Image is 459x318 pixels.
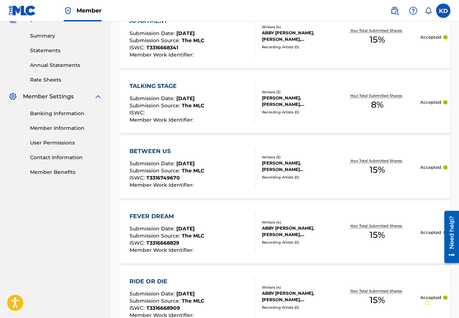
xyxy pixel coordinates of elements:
div: Notifications [425,7,432,14]
div: Recording Artists ( 0 ) [262,44,334,50]
span: The MLC [182,37,204,44]
span: Member Work Identifier : [130,117,195,123]
span: T3316668341 [146,44,178,51]
span: The MLC [182,233,204,239]
iframe: Chat Widget [423,284,459,318]
span: Submission Source : [130,298,182,304]
a: Public Search [387,4,402,18]
div: ABBY [PERSON_NAME], [PERSON_NAME], [PERSON_NAME], [PERSON_NAME] [262,290,334,303]
a: Statements [30,47,102,54]
p: Your Total Submitted Shares: [350,93,404,98]
a: BETWEEN USSubmission Date:[DATE]Submission Source:The MLCISWC:T3316749670Member Work Identifier:W... [119,136,450,199]
span: Member Work Identifier : [130,52,195,58]
span: Member Work Identifier : [130,247,195,253]
a: Banking Information [30,110,102,117]
div: RIDE OR DIE [130,277,204,286]
div: Recording Artists ( 0 ) [262,109,334,115]
a: User Permissions [30,139,102,147]
p: Your Total Submitted Shares: [350,158,404,163]
div: Writers ( 5 ) [262,155,334,160]
div: User Menu [436,4,450,18]
span: ISWC : [130,240,146,246]
div: Recording Artists ( 0 ) [262,240,334,245]
div: Recording Artists ( 0 ) [262,175,334,180]
span: 15 % [370,33,385,46]
span: Member Work Identifier : [130,182,195,188]
span: [DATE] [176,95,195,102]
p: Accepted [420,164,441,171]
span: Submission Date : [130,225,176,232]
span: Member Settings [23,92,74,101]
span: Submission Date : [130,160,176,167]
p: Accepted [420,294,441,301]
img: help [409,6,418,15]
span: 15 % [370,163,385,176]
img: search [390,6,399,15]
div: Recording Artists ( 0 ) [262,305,334,310]
span: [DATE] [176,30,195,36]
a: TALKING STAGESubmission Date:[DATE]Submission Source:The MLCISWC:Member Work Identifier:Writers (... [119,71,450,133]
span: The MLC [182,167,204,174]
span: 15 % [370,294,385,307]
div: [PERSON_NAME], [PERSON_NAME] [PERSON_NAME], [PERSON_NAME], [PERSON_NAME], [PERSON_NAME] [262,160,334,173]
span: Submission Source : [130,102,182,109]
span: 15 % [370,229,385,241]
div: TALKING STAGE [130,82,204,90]
span: Submission Source : [130,233,182,239]
span: Member [77,6,102,15]
div: [PERSON_NAME], [PERSON_NAME], [PERSON_NAME] [262,95,334,108]
a: FEVER DREAMSubmission Date:[DATE]Submission Source:The MLCISWC:T3316668829Member Work Identifier:... [119,201,450,264]
img: Member Settings [9,92,17,101]
p: Your Total Submitted Shares: [350,288,404,294]
a: APARTMENTSubmission Date:[DATE]Submission Source:The MLCISWC:T3316668341Member Work Identifier:Wr... [119,6,450,68]
span: Submission Source : [130,167,182,174]
a: Summary [30,32,102,40]
a: Contact Information [30,154,102,161]
img: MLC Logo [9,5,36,16]
span: ISWC : [130,44,146,51]
span: ISWC : [130,175,146,181]
p: Your Total Submitted Shares: [350,223,404,229]
a: Annual Statements [30,62,102,69]
p: Accepted [420,229,441,236]
span: T3316668829 [146,240,179,246]
div: ABBY [PERSON_NAME], [PERSON_NAME], [PERSON_NAME], [PERSON_NAME] [262,30,334,43]
img: expand [94,92,102,101]
span: Submission Date : [130,95,176,102]
span: [DATE] [176,290,195,297]
span: ISWC : [130,109,146,116]
p: Accepted [420,34,441,40]
div: Help [406,4,420,18]
span: Submission Source : [130,37,182,44]
span: T3316749670 [146,175,180,181]
span: [DATE] [176,225,195,232]
span: Submission Date : [130,30,176,36]
p: Your Total Submitted Shares: [350,28,404,33]
a: Rate Sheets [30,76,102,84]
div: Writers ( 4 ) [262,220,334,225]
span: [DATE] [176,160,195,167]
div: Writers ( 4 ) [262,24,334,30]
div: Writers ( 3 ) [262,89,334,95]
p: Accepted [420,99,441,106]
div: ABBY [PERSON_NAME], [PERSON_NAME], [PERSON_NAME], [PERSON_NAME] [262,225,334,238]
a: Member Information [30,124,102,132]
div: Writers ( 4 ) [262,285,334,290]
span: 8 % [371,98,384,111]
span: The MLC [182,298,204,304]
img: Top Rightsholder [64,6,72,15]
span: The MLC [182,102,204,109]
span: Submission Date : [130,290,176,297]
div: BETWEEN US [130,147,204,156]
div: Drag [425,291,430,312]
span: ISWC : [130,305,146,311]
span: T3316668909 [146,305,180,311]
iframe: Resource Center [439,208,459,266]
a: Member Benefits [30,168,102,176]
div: FEVER DREAM [130,212,204,221]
